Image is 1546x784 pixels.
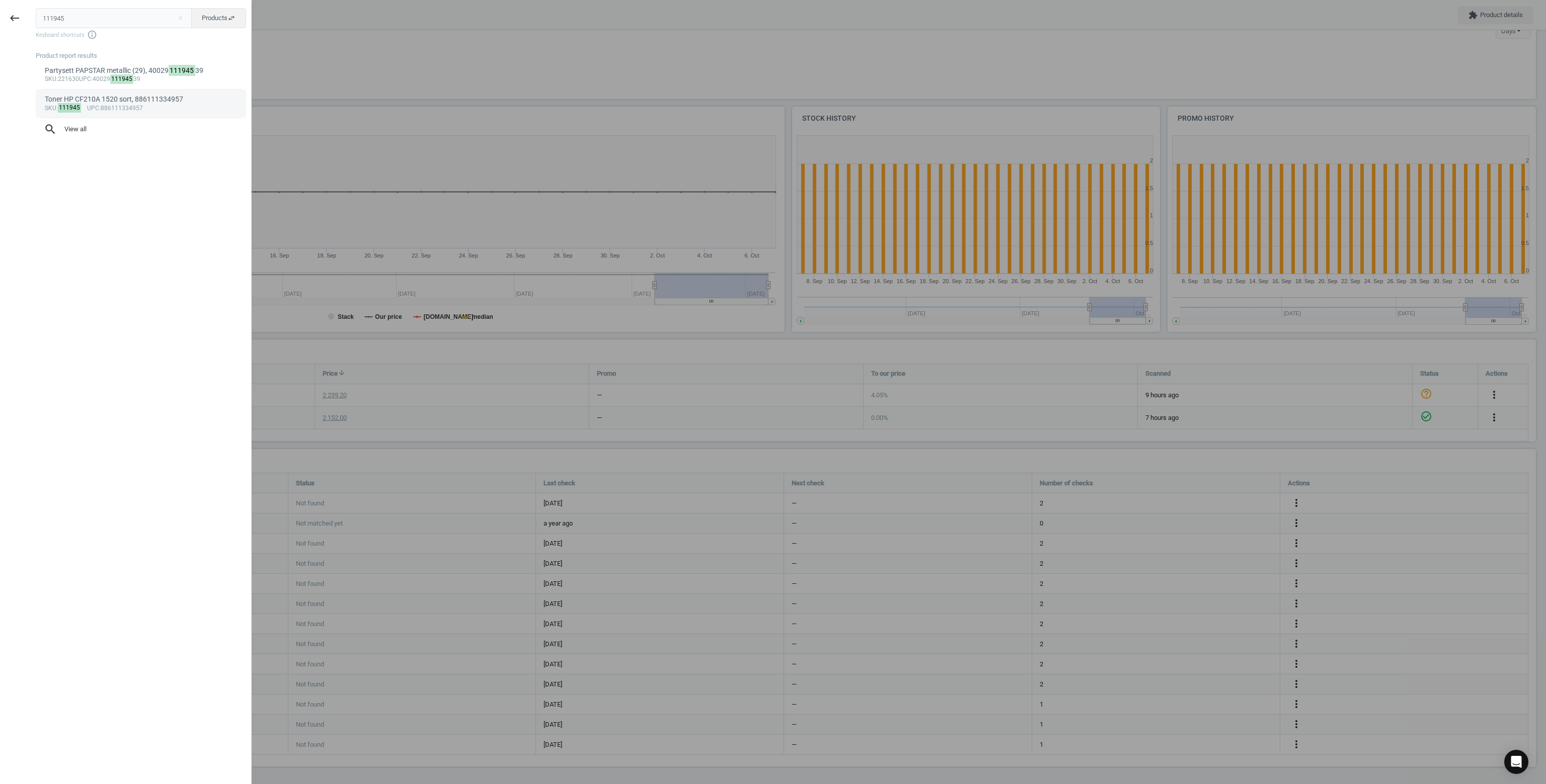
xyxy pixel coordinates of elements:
[36,8,192,28] input: Enter the SKU or product name
[110,74,134,84] mark: 111945
[58,103,82,113] mark: 111945
[45,75,56,82] span: sku
[87,30,97,40] i: info_outline
[3,7,26,30] button: keyboard_backspace
[227,14,236,22] i: swap_horiz
[36,118,246,140] button: searchView all
[45,105,56,112] span: sku
[191,8,246,28] button: Productsswap_horiz
[1504,750,1528,774] div: Open Intercom Messenger
[44,123,238,136] span: View all
[36,51,251,60] div: Product report results
[45,95,238,104] div: Toner HP CF210A 1520 sort, 886111334957
[169,65,196,76] mark: 111945
[45,66,238,75] div: Partysett PAPSTAR metallic (29), 40029 39
[9,12,21,24] i: keyboard_backspace
[45,105,238,113] div: : :886111334957
[173,14,188,23] button: Close
[79,75,91,82] span: upc
[45,75,238,83] div: :221630 :40029 39
[87,105,99,112] span: upc
[44,123,57,136] i: search
[36,30,246,40] span: Keyboard shortcuts
[202,14,236,23] span: Products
